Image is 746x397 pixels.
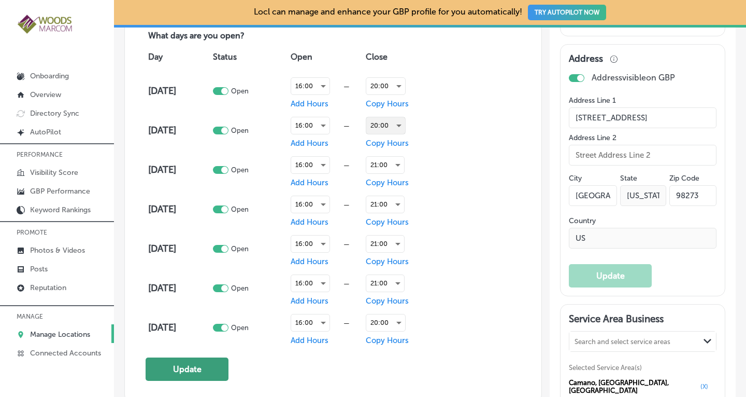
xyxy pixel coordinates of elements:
[569,133,716,142] label: Address Line 2
[291,217,328,227] span: Add Hours
[146,358,228,381] button: Update
[291,275,329,292] div: 16:00
[366,257,409,266] span: Copy Hours
[30,128,61,136] p: AutoPilot
[288,42,363,71] th: Open
[366,117,405,134] div: 20:00
[697,382,711,391] button: (X)
[148,85,210,97] h4: [DATE]
[146,42,210,71] th: Day
[231,245,249,253] p: Open
[669,185,716,206] input: Zip Code
[669,174,699,183] label: Zip Code
[569,364,642,372] span: Selected Service Area(s)
[148,282,210,294] h4: [DATE]
[30,109,79,118] p: Directory Sync
[291,117,329,134] div: 16:00
[569,313,716,328] h3: Service Area Business
[569,228,716,249] input: Country
[146,31,319,42] p: What days are you open?
[330,201,363,209] div: —
[569,264,652,288] button: Update
[231,206,249,213] p: Open
[363,42,427,71] th: Close
[17,13,74,35] img: 4a29b66a-e5ec-43cd-850c-b989ed1601aaLogo_Horizontal_BerryOlive_1000.jpg
[569,185,617,206] input: City
[366,196,404,213] div: 21:00
[291,157,329,173] div: 16:00
[148,164,210,175] h4: [DATE]
[291,99,328,108] span: Add Hours
[569,216,716,225] label: Country
[148,203,210,215] h4: [DATE]
[366,178,409,187] span: Copy Hours
[569,174,582,183] label: City
[291,196,329,213] div: 16:00
[148,125,210,136] h4: [DATE]
[291,236,329,252] div: 16:00
[366,139,409,148] span: Copy Hours
[330,240,363,248] div: —
[291,257,328,266] span: Add Hours
[366,217,409,227] span: Copy Hours
[620,185,666,206] input: NY
[30,349,101,358] p: Connected Accounts
[231,127,249,134] p: Open
[30,283,66,292] p: Reputation
[330,319,363,327] div: —
[291,314,329,331] div: 16:00
[592,73,675,83] p: Address visible on GBP
[569,145,716,166] input: Street Address Line 2
[291,78,329,94] div: 16:00
[30,330,90,339] p: Manage Locations
[30,90,61,99] p: Overview
[291,336,328,345] span: Add Hours
[330,161,363,169] div: —
[330,280,363,288] div: —
[330,122,363,130] div: —
[569,96,716,105] label: Address Line 1
[366,78,405,94] div: 20:00
[30,72,69,80] p: Onboarding
[366,275,404,292] div: 21:00
[569,107,716,128] input: Street Address Line 1
[569,53,603,64] h3: Address
[366,296,409,306] span: Copy Hours
[620,174,637,183] label: State
[231,166,249,174] p: Open
[528,5,606,20] button: TRY AUTOPILOT NOW
[210,42,288,71] th: Status
[366,236,404,252] div: 21:00
[231,324,249,332] p: Open
[366,314,405,331] div: 20:00
[231,284,249,292] p: Open
[231,87,249,95] p: Open
[30,168,78,177] p: Visibility Score
[30,206,91,214] p: Keyword Rankings
[575,338,670,346] div: Search and select service areas
[148,322,210,333] h4: [DATE]
[330,83,363,90] div: —
[30,187,90,196] p: GBP Performance
[366,157,404,173] div: 21:00
[366,336,409,345] span: Copy Hours
[291,296,328,306] span: Add Hours
[569,379,697,394] span: Camano, [GEOGRAPHIC_DATA], [GEOGRAPHIC_DATA]
[291,139,328,148] span: Add Hours
[148,243,210,254] h4: [DATE]
[366,99,409,108] span: Copy Hours
[30,265,48,273] p: Posts
[30,246,85,255] p: Photos & Videos
[291,178,328,187] span: Add Hours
